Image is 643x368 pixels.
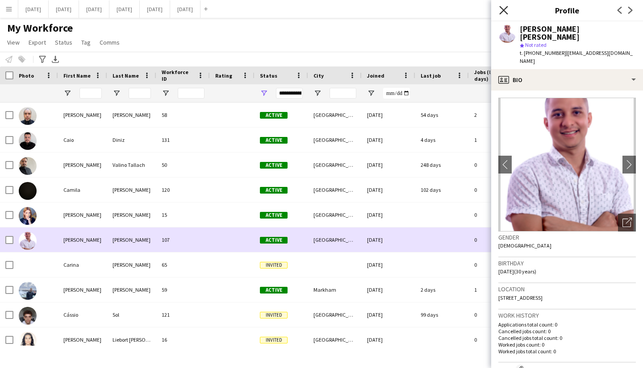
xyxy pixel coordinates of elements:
[498,341,636,348] p: Worked jobs count: 0
[469,252,527,277] div: 0
[107,302,156,327] div: Sol
[362,227,415,252] div: [DATE]
[498,335,636,341] p: Cancelled jobs total count: 0
[415,302,469,327] div: 99 days
[156,153,210,177] div: 50
[156,203,210,227] div: 15
[308,153,362,177] div: [GEOGRAPHIC_DATA]
[498,294,543,301] span: [STREET_ADDRESS]
[107,178,156,202] div: [PERSON_NAME]
[58,277,107,302] div: [PERSON_NAME]
[19,307,37,325] img: Cássio Sol
[383,88,410,99] input: Joined Filter Input
[469,128,527,152] div: 1
[156,252,210,277] div: 65
[113,89,121,97] button: Open Filter Menu
[469,178,527,202] div: 0
[58,327,107,352] div: [PERSON_NAME]
[330,88,356,99] input: City Filter Input
[362,277,415,302] div: [DATE]
[156,178,210,202] div: 120
[51,37,76,48] a: Status
[313,72,324,79] span: City
[520,25,636,41] div: [PERSON_NAME] [PERSON_NAME]
[18,0,49,18] button: [DATE]
[260,312,288,318] span: Invited
[19,72,34,79] span: Photo
[29,38,46,46] span: Export
[260,89,268,97] button: Open Filter Menu
[498,285,636,293] h3: Location
[469,103,527,127] div: 2
[109,0,140,18] button: [DATE]
[19,332,37,350] img: Cecilia Liebort Nina
[498,321,636,328] p: Applications total count: 0
[498,98,636,232] img: Crew avatar or photo
[469,277,527,302] div: 1
[491,69,643,91] div: Bio
[362,203,415,227] div: [DATE]
[260,137,288,144] span: Active
[260,337,288,343] span: Invited
[308,277,362,302] div: Markham
[58,178,107,202] div: Camila
[25,37,50,48] a: Export
[156,128,210,152] div: 131
[170,0,200,18] button: [DATE]
[362,103,415,127] div: [DATE]
[156,302,210,327] div: 121
[308,203,362,227] div: [GEOGRAPHIC_DATA]
[498,328,636,335] p: Cancelled jobs count: 0
[19,282,37,300] img: Carlos Dominguez
[156,227,210,252] div: 107
[37,54,48,65] app-action-btn: Advanced filters
[362,128,415,152] div: [DATE]
[498,268,536,275] span: [DATE] (30 years)
[58,227,107,252] div: [PERSON_NAME]
[107,103,156,127] div: [PERSON_NAME]
[78,37,94,48] a: Tag
[367,72,384,79] span: Joined
[79,0,109,18] button: [DATE]
[58,103,107,127] div: [PERSON_NAME]
[100,38,120,46] span: Comms
[618,214,636,232] div: Open photos pop-in
[498,242,551,249] span: [DEMOGRAPHIC_DATA]
[415,128,469,152] div: 4 days
[474,69,511,82] span: Jobs (last 90 days)
[260,212,288,219] span: Active
[19,157,37,175] img: Caio Roberto Valino Tallach
[260,162,288,169] span: Active
[107,327,156,352] div: Liebort [PERSON_NAME]
[19,132,37,150] img: Caio Diniz
[19,182,37,200] img: Camila Medeiros
[308,302,362,327] div: [GEOGRAPHIC_DATA]
[19,207,37,225] img: Camilla Vieira
[156,277,210,302] div: 59
[362,327,415,352] div: [DATE]
[156,103,210,127] div: 58
[260,72,277,79] span: Status
[260,262,288,269] span: Invited
[260,237,288,244] span: Active
[362,252,415,277] div: [DATE]
[58,302,107,327] div: Cássio
[313,89,321,97] button: Open Filter Menu
[107,128,156,152] div: Diniz
[19,232,37,250] img: Camilo Ventura Felizzola
[107,153,156,177] div: Valino Tallach
[140,0,170,18] button: [DATE]
[469,227,527,252] div: 0
[162,69,194,82] span: Workforce ID
[107,203,156,227] div: [PERSON_NAME]
[178,88,205,99] input: Workforce ID Filter Input
[58,128,107,152] div: Caio
[308,227,362,252] div: [GEOGRAPHIC_DATA]
[421,72,441,79] span: Last job
[520,50,566,56] span: t. [PHONE_NUMBER]
[491,4,643,16] h3: Profile
[58,252,107,277] div: Carina
[469,153,527,177] div: 0
[308,128,362,152] div: [GEOGRAPHIC_DATA]
[156,327,210,352] div: 16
